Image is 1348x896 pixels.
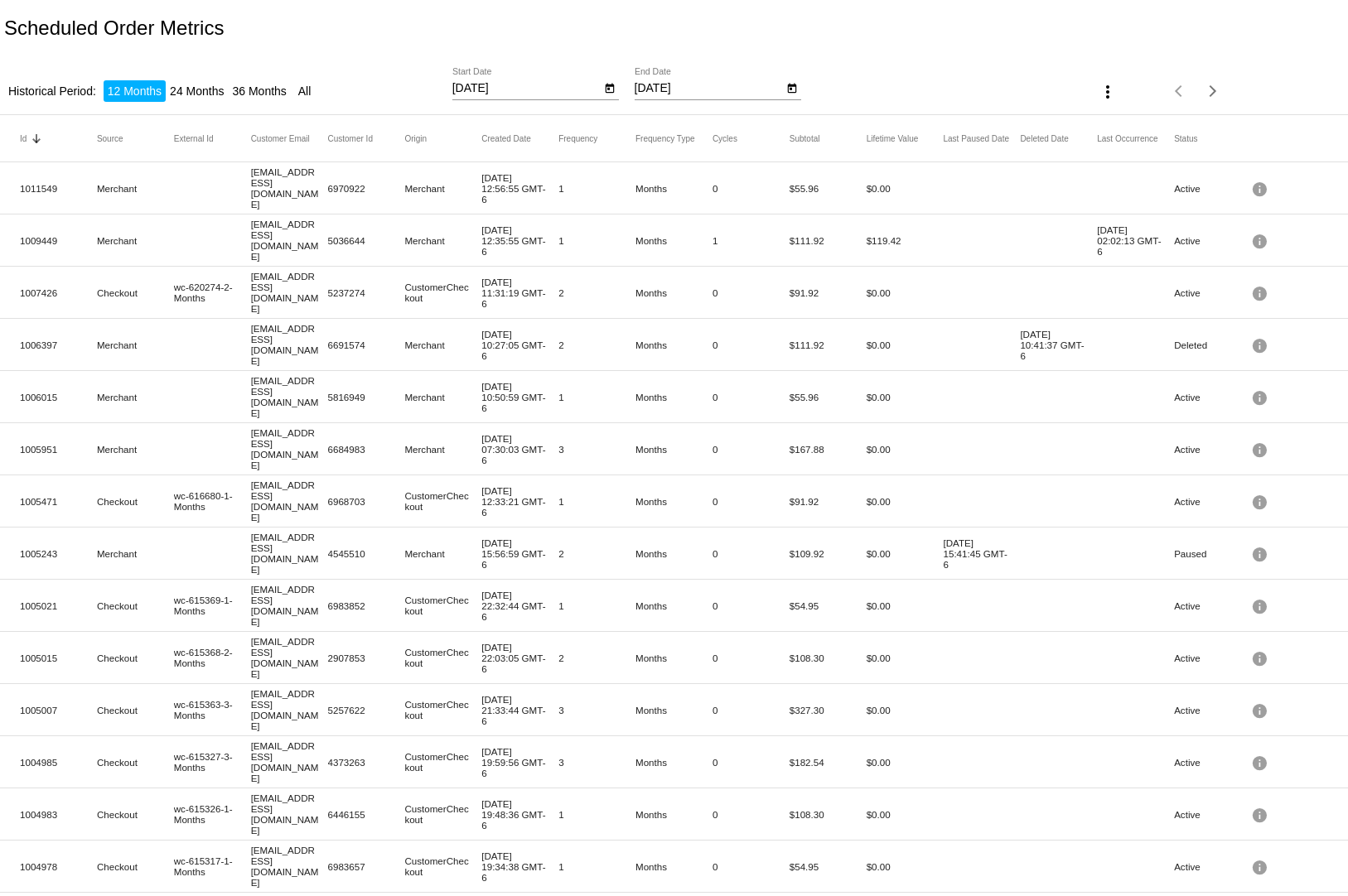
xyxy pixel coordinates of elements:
mat-cell: $0.00 [867,857,944,876]
mat-cell: $0.00 [867,701,944,720]
mat-cell: Months [635,231,713,250]
mat-cell: [EMAIL_ADDRESS][DOMAIN_NAME] [251,527,328,579]
mat-icon: info [1251,176,1271,201]
mat-cell: $108.30 [790,648,867,667]
mat-cell: Months [635,335,713,354]
mat-cell: Active [1174,701,1251,720]
mat-cell: $0.00 [867,440,944,459]
mat-cell: Months [635,857,713,876]
mat-cell: [EMAIL_ADDRESS][DOMAIN_NAME] [251,475,328,527]
mat-cell: 1004978 [20,857,97,876]
mat-cell: $108.30 [790,805,867,824]
button: Change sorting for LastOccurrenceUtc [1097,133,1157,143]
button: Change sorting for Cycles [713,133,737,143]
mat-cell: $327.30 [790,701,867,720]
mat-cell: wc-616680-1-Months [174,486,251,516]
mat-cell: 6983657 [328,857,405,876]
mat-cell: Active [1174,231,1251,250]
mat-cell: 1005015 [20,648,97,667]
mat-icon: more_vert [1098,82,1118,102]
mat-cell: 3 [558,753,635,772]
mat-cell: $109.92 [790,544,867,563]
mat-cell: 1 [558,857,635,876]
mat-cell: Months [635,179,713,198]
mat-cell: Merchant [404,335,481,354]
mat-header-cell: Customer Email [251,134,328,143]
mat-cell: [DATE] 12:35:55 GMT-6 [481,220,558,261]
mat-cell: CustomerCheckout [404,590,481,620]
mat-cell: 0 [713,388,790,407]
mat-cell: 1011549 [20,179,97,198]
li: Historical Period: [4,80,100,102]
mat-cell: Months [635,492,713,511]
mat-cell: wc-615327-3-Months [174,747,251,777]
mat-cell: Checkout [97,596,174,615]
mat-cell: $0.00 [867,544,944,563]
mat-icon: info [1251,332,1271,358]
mat-cell: Merchant [404,388,481,407]
mat-icon: info [1251,802,1271,827]
mat-cell: Checkout [97,492,174,511]
mat-cell: $0.00 [867,805,944,824]
mat-cell: CustomerCheckout [404,277,481,307]
mat-cell: Months [635,596,713,615]
mat-cell: Active [1174,857,1251,876]
mat-cell: Months [635,701,713,720]
mat-cell: [EMAIL_ADDRESS][DOMAIN_NAME] [251,736,328,788]
mat-cell: [EMAIL_ADDRESS][DOMAIN_NAME] [251,841,328,892]
mat-cell: $111.92 [790,335,867,354]
mat-cell: $0.00 [867,492,944,511]
mat-cell: [DATE] 11:31:19 GMT-6 [481,272,558,313]
mat-cell: Checkout [97,283,174,302]
mat-cell: 0 [713,701,790,720]
mat-header-cell: Last Paused Date [944,134,1021,143]
mat-cell: 1 [558,179,635,198]
mat-cell: $0.00 [867,753,944,772]
mat-cell: CustomerCheckout [404,486,481,516]
mat-cell: [EMAIL_ADDRESS][DOMAIN_NAME] [251,632,328,683]
mat-header-cell: Customer Id [328,134,405,143]
mat-cell: [DATE] 15:56:59 GMT-6 [481,533,558,574]
mat-cell: 1004983 [20,805,97,824]
mat-cell: [DATE] 21:33:44 GMT-6 [481,690,558,730]
button: Change sorting for Frequency [558,133,597,143]
mat-cell: [DATE] 15:41:45 GMT-6 [944,533,1021,574]
mat-cell: 1004985 [20,753,97,772]
mat-cell: $0.00 [867,179,944,198]
mat-cell: 0 [713,335,790,354]
mat-cell: wc-615368-2-Months [174,643,251,672]
mat-icon: info [1251,593,1271,619]
mat-cell: 6691574 [328,335,405,354]
mat-cell: Merchant [404,544,481,563]
mat-cell: [EMAIL_ADDRESS][DOMAIN_NAME] [251,319,328,370]
h2: Scheduled Order Metrics [4,17,224,40]
mat-cell: $54.95 [790,857,867,876]
input: End Date [635,82,784,95]
button: Change sorting for CreatedUtc [481,133,530,143]
mat-cell: 0 [713,492,790,511]
mat-cell: Checkout [97,857,174,876]
mat-cell: Months [635,388,713,407]
button: Change sorting for LifetimeValue [867,133,919,143]
mat-cell: wc-615317-1-Months [174,851,251,881]
mat-cell: 1 [558,596,635,615]
mat-cell: $111.92 [790,231,867,250]
mat-cell: 6684983 [328,440,405,459]
button: Next page [1196,75,1230,108]
mat-cell: Paused [1174,544,1251,563]
mat-cell: Active [1174,179,1251,198]
mat-cell: Months [635,544,713,563]
mat-cell: [DATE] 10:50:59 GMT-6 [481,377,558,417]
mat-cell: [EMAIL_ADDRESS][DOMAIN_NAME] [251,423,328,474]
mat-cell: 0 [713,544,790,563]
mat-cell: 1006397 [20,335,97,354]
mat-cell: Checkout [97,648,174,667]
mat-cell: Deleted [1174,335,1251,354]
button: Previous page [1163,75,1196,108]
mat-cell: 1 [558,492,635,511]
mat-cell: Checkout [97,753,174,772]
mat-icon: info [1251,228,1271,253]
mat-cell: Merchant [404,440,481,459]
mat-cell: 1005471 [20,492,97,511]
mat-cell: 1 [558,231,635,250]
